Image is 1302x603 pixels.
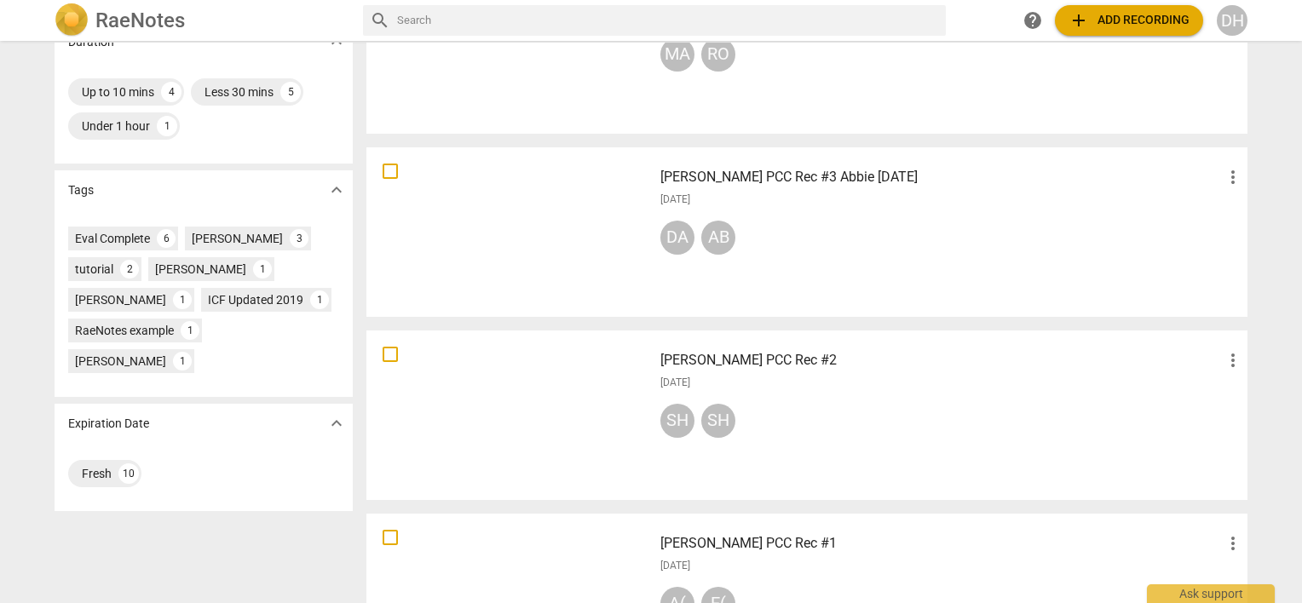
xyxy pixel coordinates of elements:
div: 1 [173,290,192,309]
span: Add recording [1069,10,1190,31]
h3: Dave PCC Rec #3 Abbie May24 2024 [660,167,1223,187]
a: [PERSON_NAME] PCC Rec #2[DATE]SHSH [372,336,1242,494]
div: 5 [280,82,301,102]
span: [DATE] [660,559,690,573]
p: Tags [68,181,94,199]
span: expand_more [326,180,347,200]
div: 6 [157,229,176,248]
div: 1 [253,260,272,279]
div: 2 [120,260,139,279]
div: 1 [173,352,192,370]
span: more_vert [1223,533,1243,554]
button: Show more [324,177,349,203]
div: 3 [290,229,308,248]
div: ICF Updated 2019 [208,291,303,308]
div: RO [701,37,735,72]
span: help [1023,10,1043,31]
div: 10 [118,463,139,484]
div: Less 30 mins [205,83,274,100]
div: 4 [161,82,181,102]
div: AB [701,221,735,255]
div: Under 1 hour [82,118,150,135]
button: Show more [324,411,349,436]
a: Help [1017,5,1048,36]
span: add [1069,10,1089,31]
div: SH [701,404,735,438]
div: Up to 10 mins [82,83,154,100]
span: search [370,10,390,31]
div: [PERSON_NAME] [75,291,166,308]
input: Search [397,7,939,34]
div: MA [660,37,694,72]
div: RaeNotes example [75,322,174,339]
button: Upload [1055,5,1203,36]
span: [DATE] [660,192,690,207]
div: DA [660,221,694,255]
div: [PERSON_NAME] [192,230,283,247]
div: Ask support [1147,584,1275,603]
span: expand_more [326,413,347,434]
a: [PERSON_NAME] PCC Rec #3 Abbie [DATE][DATE]DAAB [372,153,1242,311]
p: Expiration Date [68,415,149,433]
a: LogoRaeNotes [55,3,349,37]
button: DH [1217,5,1247,36]
div: Eval Complete [75,230,150,247]
h3: Elaine PCC Rec #1 [660,533,1223,554]
h3: Shaun PCC Rec #2 [660,350,1223,370]
span: more_vert [1223,167,1243,187]
div: [PERSON_NAME] [75,353,166,370]
h2: RaeNotes [95,9,185,32]
div: Fresh [82,465,112,482]
span: [DATE] [660,376,690,390]
div: [PERSON_NAME] [155,261,246,278]
div: SH [660,404,694,438]
span: more_vert [1223,350,1243,370]
div: 1 [157,116,177,136]
div: 1 [310,290,329,309]
div: 1 [181,321,199,340]
div: tutorial [75,261,113,278]
img: Logo [55,3,89,37]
